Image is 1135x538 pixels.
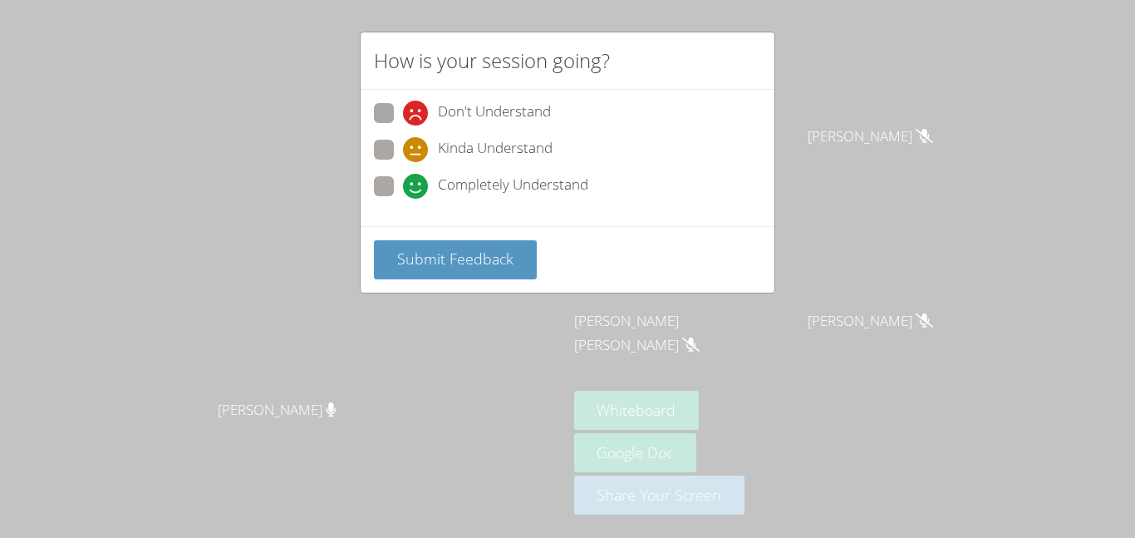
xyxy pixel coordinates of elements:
[397,249,513,269] span: Submit Feedback
[438,101,551,126] span: Don't Understand
[438,174,588,199] span: Completely Understand
[374,240,537,279] button: Submit Feedback
[374,46,610,76] h2: How is your session going?
[438,137,553,162] span: Kinda Understand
